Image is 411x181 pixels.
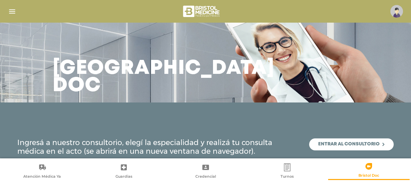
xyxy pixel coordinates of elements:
[309,138,394,150] a: Entrar al consultorio
[182,3,222,19] img: bristol-medicine-blanco.png
[281,174,294,180] span: Turnos
[1,163,83,180] a: Atención Médica Ya
[17,138,394,156] div: Ingresá a nuestro consultorio, elegí la especialidad y realizá tu consulta médica en el acto (se ...
[53,60,275,94] h3: [GEOGRAPHIC_DATA] doc
[390,5,403,18] img: profile-placeholder.svg
[328,162,410,179] a: Bristol Doc
[246,163,328,180] a: Turnos
[165,163,246,180] a: Credencial
[358,173,379,179] span: Bristol Doc
[8,7,16,16] img: Cober_menu-lines-white.svg
[83,163,164,180] a: Guardias
[23,174,61,180] span: Atención Médica Ya
[195,174,216,180] span: Credencial
[115,174,132,180] span: Guardias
